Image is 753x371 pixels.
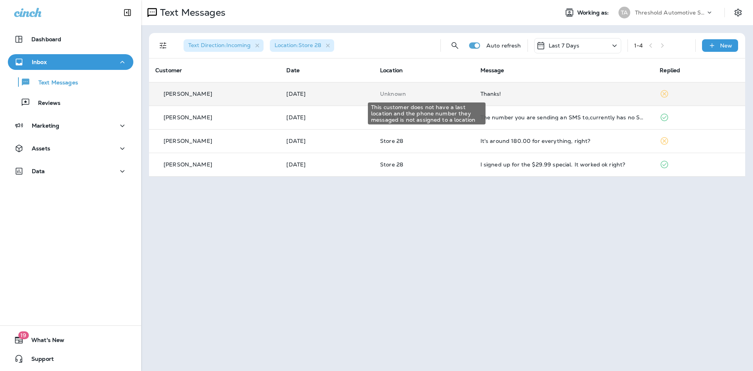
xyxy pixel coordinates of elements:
p: Assets [32,145,50,152]
p: Marketing [32,122,59,129]
p: Dashboard [31,36,61,42]
span: Support [24,356,54,365]
div: Text Direction:Incoming [184,39,264,52]
span: Replied [660,67,680,74]
p: Aug 22, 2025 09:23 AM [286,114,367,121]
button: Collapse Sidebar [116,5,138,20]
span: Working as: [577,9,611,16]
button: 19What's New [8,332,133,348]
button: Reviews [8,94,133,111]
p: Text Messages [31,79,78,87]
button: Data [8,163,133,179]
p: Inbox [32,59,47,65]
span: Date [286,67,300,74]
p: This customer does not have a last location and the phone number they messaged is not assigned to... [380,91,468,97]
div: TA [618,7,630,18]
button: Support [8,351,133,367]
span: Message [480,67,504,74]
span: Location [380,67,403,74]
button: Dashboard [8,31,133,47]
button: Text Messages [8,74,133,90]
p: Aug 21, 2025 03:51 PM [286,138,367,144]
button: Settings [731,5,745,20]
div: I signed up for the $29.99 special. It worked ok right? [480,161,648,168]
div: 1 - 4 [634,42,643,49]
div: Location:Store 28 [270,39,334,52]
p: [PERSON_NAME] [164,114,212,121]
span: What's New [24,337,64,346]
button: Search Messages [447,38,463,53]
p: [PERSON_NAME] [164,161,212,168]
div: It's around 180.00 for everything, right? [480,138,648,144]
p: Reviews [30,100,60,107]
div: The number you are sending an SMS to,currently has no SMS capabilities. [480,114,648,121]
span: 19 [18,331,29,339]
div: This customer does not have a last location and the phone number they messaged is not assigned to... [368,102,486,124]
p: [PERSON_NAME] [164,91,212,97]
button: Filters [155,38,171,53]
button: Inbox [8,54,133,70]
p: Auto refresh [486,42,521,49]
p: New [720,42,732,49]
p: Last 7 Days [549,42,580,49]
span: Store 28 [380,137,403,144]
div: Thanks! [480,91,648,97]
button: Marketing [8,118,133,133]
button: Assets [8,141,133,156]
span: Location : Store 28 [275,42,321,49]
p: Data [32,168,45,174]
p: Text Messages [157,7,226,18]
p: Aug 18, 2025 05:16 PM [286,161,367,168]
span: Customer [155,67,182,74]
span: Text Direction : Incoming [188,42,251,49]
p: [PERSON_NAME] [164,138,212,144]
span: Store 28 [380,161,403,168]
p: Threshold Automotive Service dba Grease Monkey [635,9,706,16]
p: Aug 23, 2025 12:07 PM [286,91,367,97]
